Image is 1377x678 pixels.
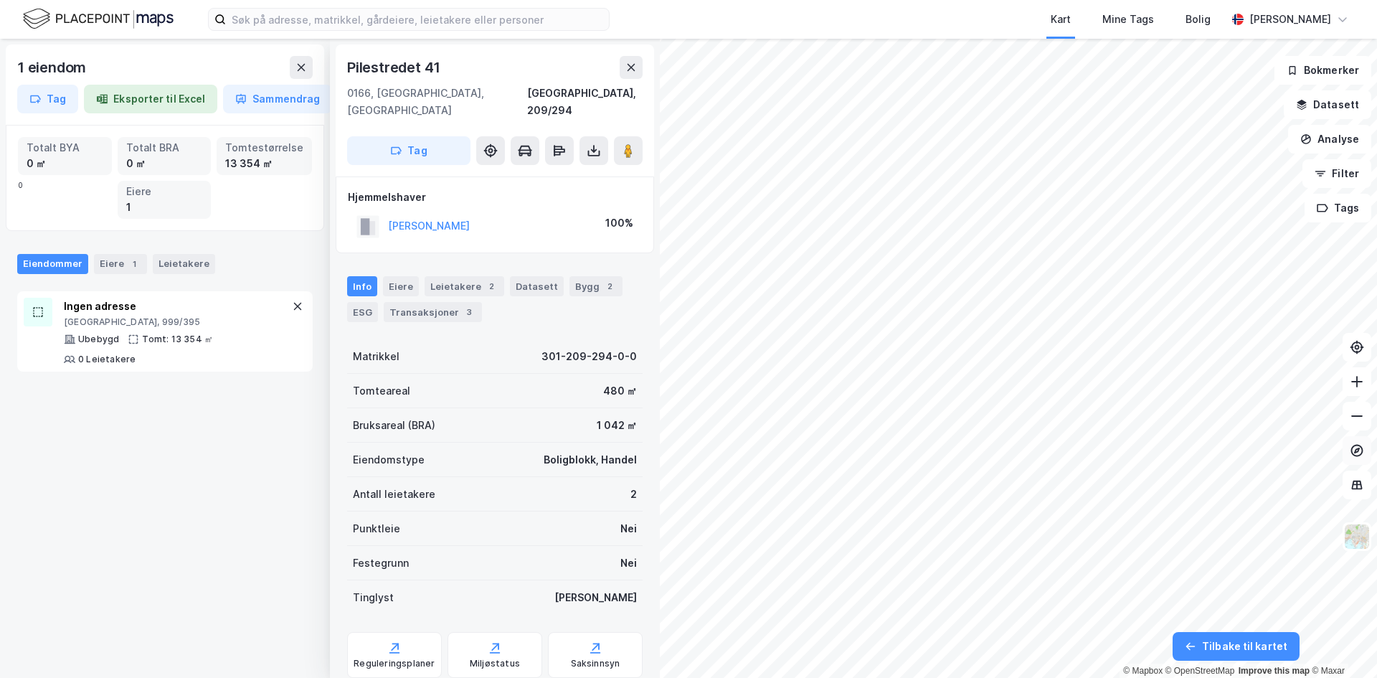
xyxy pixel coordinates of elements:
div: Eiendommer [17,254,88,274]
div: 0 ㎡ [126,156,203,171]
div: Bolig [1186,11,1211,28]
button: Datasett [1284,90,1371,119]
div: Bruksareal (BRA) [353,417,435,434]
button: Bokmerker [1274,56,1371,85]
div: [PERSON_NAME] [554,589,637,606]
button: Sammendrag [223,85,332,113]
div: 0166, [GEOGRAPHIC_DATA], [GEOGRAPHIC_DATA] [347,85,527,119]
div: Leietakere [425,276,504,296]
div: Pilestredet 41 [347,56,443,79]
div: Mine Tags [1102,11,1154,28]
div: [GEOGRAPHIC_DATA], 209/294 [527,85,643,119]
div: 1 eiendom [17,56,89,79]
div: [PERSON_NAME] [1249,11,1331,28]
button: Filter [1302,159,1371,188]
div: Transaksjoner [384,302,482,322]
div: Tinglyst [353,589,394,606]
div: Bygg [569,276,623,296]
button: Tag [347,136,470,165]
div: Ubebygd [78,334,119,345]
div: Tomtestørrelse [225,140,303,156]
div: Boligblokk, Handel [544,451,637,469]
div: Hjemmelshaver [348,189,642,206]
div: 13 354 ㎡ [225,156,303,171]
div: Nei [620,555,637,572]
div: Nei [620,520,637,537]
div: Datasett [510,276,564,296]
div: Antall leietakere [353,486,435,503]
a: OpenStreetMap [1165,666,1235,676]
div: Info [347,276,377,296]
div: 301-209-294-0-0 [541,348,637,365]
div: Matrikkel [353,348,399,365]
div: Miljøstatus [470,658,520,669]
button: Eksporter til Excel [84,85,217,113]
a: Mapbox [1123,666,1163,676]
div: Totalt BRA [126,140,203,156]
div: Kart [1051,11,1071,28]
div: 1 [126,199,203,215]
div: Eiendomstype [353,451,425,469]
div: 3 [462,305,476,319]
div: Tomt: 13 354 ㎡ [142,334,213,345]
iframe: Chat Widget [1305,609,1377,678]
button: Analyse [1288,125,1371,154]
div: 2 [602,279,617,293]
button: Tags [1305,194,1371,222]
div: 0 Leietakere [78,354,136,365]
div: Eiere [94,254,147,274]
a: Improve this map [1239,666,1310,676]
div: Reguleringsplaner [354,658,435,669]
div: Tomteareal [353,382,410,400]
div: 2 [484,279,498,293]
button: Tilbake til kartet [1173,632,1300,661]
div: Eiere [126,184,203,199]
div: Festegrunn [353,555,409,572]
input: Søk på adresse, matrikkel, gårdeiere, leietakere eller personer [226,9,609,30]
img: Z [1343,523,1371,550]
div: 1 [127,257,141,271]
div: 100% [605,215,633,232]
div: 0 [18,137,312,219]
div: 0 ㎡ [27,156,103,171]
div: Leietakere [153,254,215,274]
div: Totalt BYA [27,140,103,156]
div: Eiere [383,276,419,296]
div: 2 [630,486,637,503]
button: Tag [17,85,78,113]
div: Kontrollprogram for chat [1305,609,1377,678]
img: logo.f888ab2527a4732fd821a326f86c7f29.svg [23,6,174,32]
div: Punktleie [353,520,400,537]
div: [GEOGRAPHIC_DATA], 999/395 [64,316,289,328]
div: 1 042 ㎡ [597,417,637,434]
div: 480 ㎡ [603,382,637,400]
div: ESG [347,302,378,322]
div: Saksinnsyn [571,658,620,669]
div: Ingen adresse [64,298,289,315]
